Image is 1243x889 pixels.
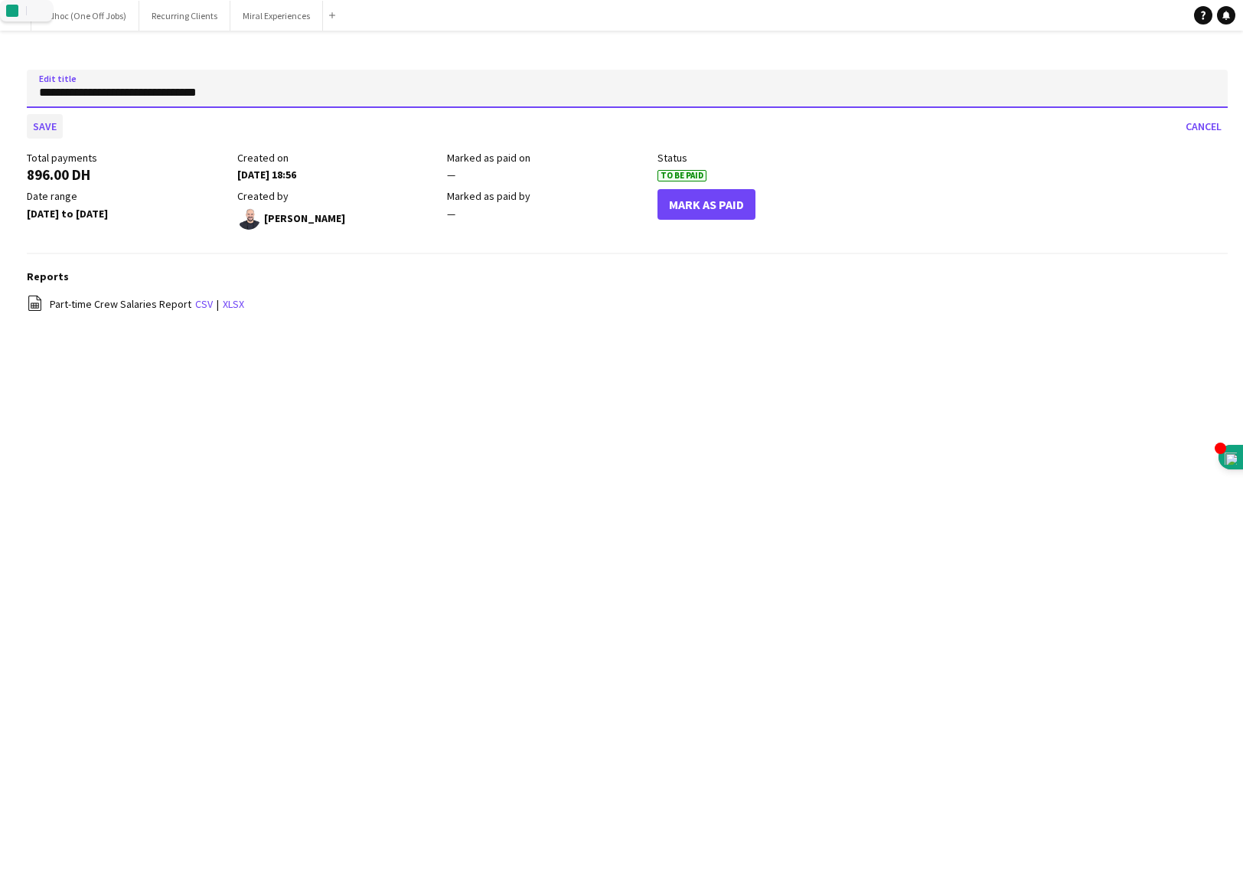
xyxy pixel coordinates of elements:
[27,207,230,221] div: [DATE] to [DATE]
[27,295,1228,314] div: |
[139,1,230,31] button: Recurring Clients
[223,297,244,311] a: xlsx
[27,114,63,139] button: Save
[27,151,230,165] div: Total payments
[230,1,323,31] button: Miral Experiences
[447,207,455,221] span: —
[447,189,650,203] div: Marked as paid by
[31,1,139,31] button: Adhoc (One Off Jobs)
[657,170,706,181] span: To Be Paid
[237,189,440,203] div: Created by
[657,151,860,165] div: Status
[6,5,18,17] img: logo.svg
[27,270,1228,283] h3: Reports
[237,207,440,230] div: [PERSON_NAME]
[1179,114,1228,139] button: Cancel
[657,189,755,220] button: Mark As Paid
[34,5,47,17] img: search.svg
[195,297,213,311] a: csv
[237,168,440,181] div: [DATE] 18:56
[50,297,191,311] span: Part-time Crew Salaries Report
[27,168,230,181] div: 896.00 DH
[447,151,650,165] div: Marked as paid on
[27,189,230,203] div: Date range
[237,151,440,165] div: Created on
[447,168,455,181] span: —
